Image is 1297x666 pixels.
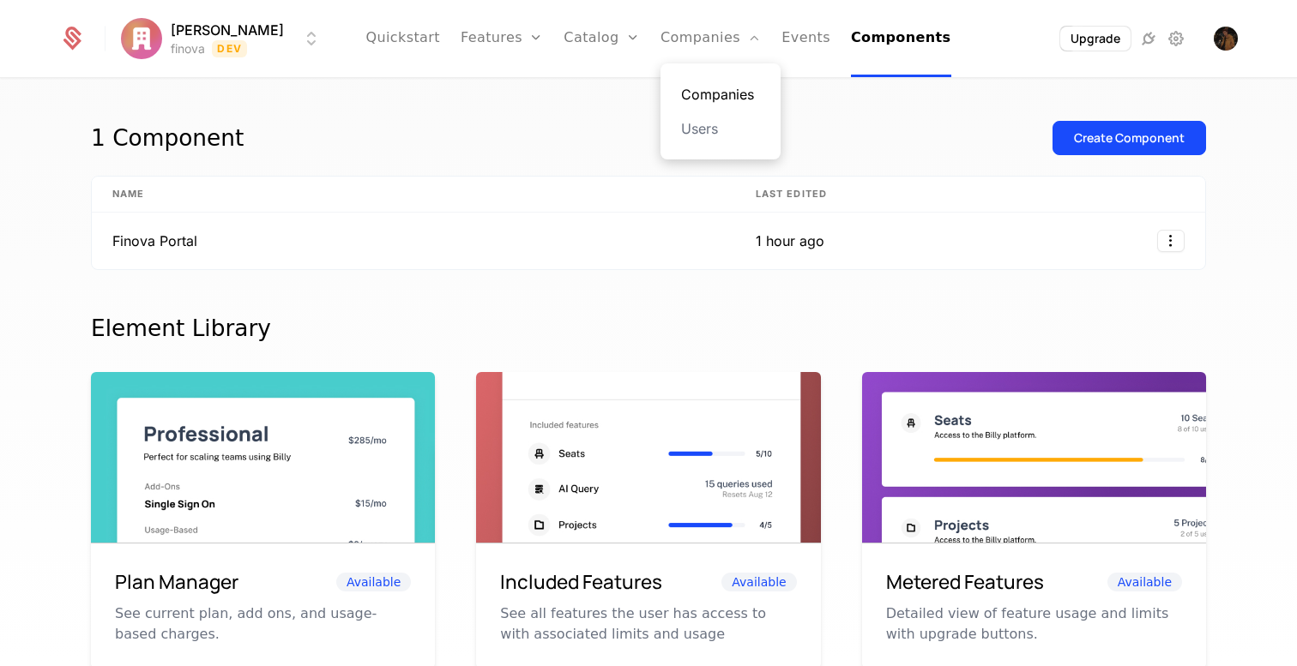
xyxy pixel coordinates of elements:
div: 1 Component [91,121,244,155]
h6: Metered Features [886,567,1044,597]
a: Users [681,118,760,139]
img: Ryan Bakker [1214,27,1238,51]
div: 1 hour ago [756,231,835,251]
span: Available [1107,573,1182,591]
div: Create Component [1074,129,1185,147]
a: Integrations [1138,28,1159,49]
button: Select environment [126,20,322,57]
h6: Included Features [500,567,662,597]
button: Open user button [1214,27,1238,51]
p: Detailed view of feature usage and limits with upgrade buttons. [886,603,1182,645]
p: See all features the user has access to with associated limits and usage [500,603,796,645]
span: [PERSON_NAME] [171,20,284,40]
div: finova [171,40,205,57]
h6: Plan Manager [115,567,238,597]
p: See current plan, add ons, and usage-based charges. [115,603,411,645]
a: Companies [681,84,760,105]
img: Ryan Bakker [121,18,162,59]
button: Select action [1157,230,1185,252]
td: Finova Portal [92,213,735,269]
div: Element Library [91,311,1206,345]
span: Dev [212,40,247,57]
th: Name [92,177,735,213]
button: Create Component [1053,121,1206,155]
a: Settings [1166,28,1186,49]
span: Available [336,573,411,591]
th: Last edited [735,177,855,213]
button: Upgrade [1060,27,1131,51]
span: Available [721,573,796,591]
